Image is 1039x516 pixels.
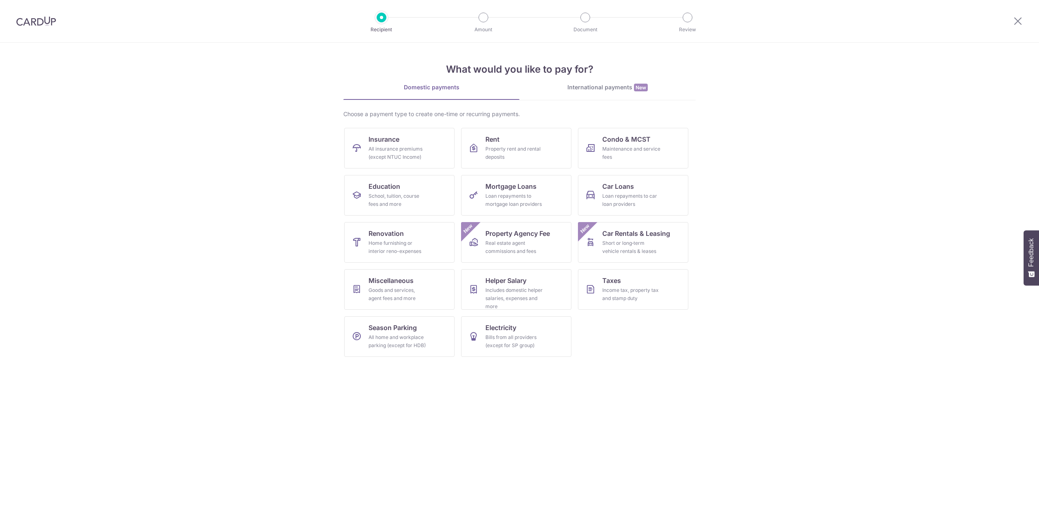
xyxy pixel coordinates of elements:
a: RentProperty rent and rental deposits [461,128,571,168]
span: Insurance [369,134,399,144]
p: Review [657,26,718,34]
p: Recipient [351,26,412,34]
div: Bills from all providers (except for SP group) [485,333,544,350]
span: Helper Salary [485,276,526,285]
span: Electricity [485,323,516,332]
div: Domestic payments [343,83,519,91]
a: TaxesIncome tax, property tax and stamp duty [578,269,688,310]
div: Income tax, property tax and stamp duty [602,286,661,302]
a: Mortgage LoansLoan repayments to mortgage loan providers [461,175,571,216]
div: All insurance premiums (except NTUC Income) [369,145,427,161]
h4: What would you like to pay for? [343,62,696,77]
div: Choose a payment type to create one-time or recurring payments. [343,110,696,118]
span: Property Agency Fee [485,229,550,238]
span: Car Loans [602,181,634,191]
span: Mortgage Loans [485,181,537,191]
span: Rent [485,134,500,144]
div: Loan repayments to mortgage loan providers [485,192,544,208]
span: Car Rentals & Leasing [602,229,670,238]
a: MiscellaneousGoods and services, agent fees and more [344,269,455,310]
a: InsuranceAll insurance premiums (except NTUC Income) [344,128,455,168]
span: Condo & MCST [602,134,651,144]
div: Goods and services, agent fees and more [369,286,427,302]
span: New [461,222,475,235]
p: Document [555,26,615,34]
a: EducationSchool, tuition, course fees and more [344,175,455,216]
p: Amount [453,26,513,34]
a: Property Agency FeeReal estate agent commissions and feesNew [461,222,571,263]
a: RenovationHome furnishing or interior reno-expenses [344,222,455,263]
iframe: 打开一个小组件，您可以在其中找到更多信息 [989,492,1031,512]
span: Miscellaneous [369,276,414,285]
div: Property rent and rental deposits [485,145,544,161]
a: Car Rentals & LeasingShort or long‑term vehicle rentals & leasesNew [578,222,688,263]
div: All home and workplace parking (except for HDB) [369,333,427,350]
span: Season Parking [369,323,417,332]
div: Includes domestic helper salaries, expenses and more [485,286,544,311]
button: Feedback - Show survey [1024,230,1039,285]
div: Short or long‑term vehicle rentals & leases [602,239,661,255]
span: Renovation [369,229,404,238]
span: New [578,222,592,235]
a: Helper SalaryIncludes domestic helper salaries, expenses and more [461,269,571,310]
div: International payments [519,83,696,92]
a: Season ParkingAll home and workplace parking (except for HDB) [344,316,455,357]
div: School, tuition, course fees and more [369,192,427,208]
span: New [634,84,648,91]
div: Maintenance and service fees [602,145,661,161]
span: Taxes [602,276,621,285]
a: Condo & MCSTMaintenance and service fees [578,128,688,168]
a: ElectricityBills from all providers (except for SP group) [461,316,571,357]
span: Feedback [1028,238,1035,267]
div: Home furnishing or interior reno-expenses [369,239,427,255]
span: Education [369,181,400,191]
a: Car LoansLoan repayments to car loan providers [578,175,688,216]
img: CardUp [16,16,56,26]
div: Real estate agent commissions and fees [485,239,544,255]
div: Loan repayments to car loan providers [602,192,661,208]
